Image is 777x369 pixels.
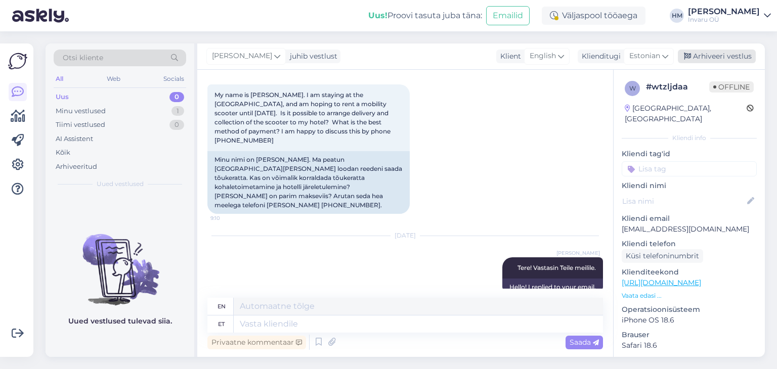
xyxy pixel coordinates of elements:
[68,316,172,327] p: Uued vestlused tulevad siia.
[622,133,757,143] div: Kliendi info
[556,249,600,257] span: [PERSON_NAME]
[678,50,756,63] div: Arhiveeri vestlus
[530,51,556,62] span: English
[56,120,105,130] div: Tiimi vestlused
[63,53,103,63] span: Otsi kliente
[97,179,144,189] span: Uued vestlused
[622,291,757,300] p: Vaata edasi ...
[218,315,225,333] div: et
[517,264,596,271] span: Tere! Vastasin Teile meilile.
[212,51,272,62] span: [PERSON_NAME]
[622,224,757,235] p: [EMAIL_ADDRESS][DOMAIN_NAME]
[169,92,184,102] div: 0
[207,151,410,214] div: Minu nimi on [PERSON_NAME]. Ma peatun [GEOGRAPHIC_DATA][PERSON_NAME] loodan reedeni saada tõukera...
[171,106,184,116] div: 1
[622,330,757,340] p: Brauser
[622,213,757,224] p: Kliendi email
[629,84,636,92] span: w
[56,148,70,158] div: Kõik
[169,120,184,130] div: 0
[622,180,757,191] p: Kliendi nimi
[56,134,93,144] div: AI Assistent
[670,9,684,23] div: HM
[629,51,660,62] span: Estonian
[368,11,387,20] b: Uus!
[210,214,248,222] span: 9:10
[622,304,757,315] p: Operatsioonisüsteem
[709,81,754,93] span: Offline
[502,279,603,296] div: Hello! I replied to your email.
[368,10,482,22] div: Proovi tasuta juba täna:
[622,315,757,326] p: iPhone OS 18.6
[214,91,392,144] span: My name is [PERSON_NAME]. I am staying at the [GEOGRAPHIC_DATA], and am hoping to rent a mobility...
[688,8,760,16] div: [PERSON_NAME]
[622,340,757,351] p: Safari 18.6
[570,338,599,347] span: Saada
[486,6,530,25] button: Emailid
[286,51,337,62] div: juhib vestlust
[646,81,709,93] div: # wtzljdaa
[542,7,645,25] div: Väljaspool tööaega
[496,51,521,62] div: Klient
[622,196,745,207] input: Lisa nimi
[688,16,760,24] div: Invaru OÜ
[622,239,757,249] p: Kliendi telefon
[218,298,226,315] div: en
[56,92,69,102] div: Uus
[622,149,757,159] p: Kliendi tag'id
[688,8,771,24] a: [PERSON_NAME]Invaru OÜ
[625,103,747,124] div: [GEOGRAPHIC_DATA], [GEOGRAPHIC_DATA]
[56,162,97,172] div: Arhiveeritud
[56,106,106,116] div: Minu vestlused
[46,216,194,307] img: No chats
[622,161,757,176] input: Lisa tag
[8,52,27,71] img: Askly Logo
[622,249,703,263] div: Küsi telefoninumbrit
[207,231,603,240] div: [DATE]
[105,72,122,85] div: Web
[578,51,621,62] div: Klienditugi
[54,72,65,85] div: All
[161,72,186,85] div: Socials
[622,267,757,278] p: Klienditeekond
[207,336,306,349] div: Privaatne kommentaar
[622,278,701,287] a: [URL][DOMAIN_NAME]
